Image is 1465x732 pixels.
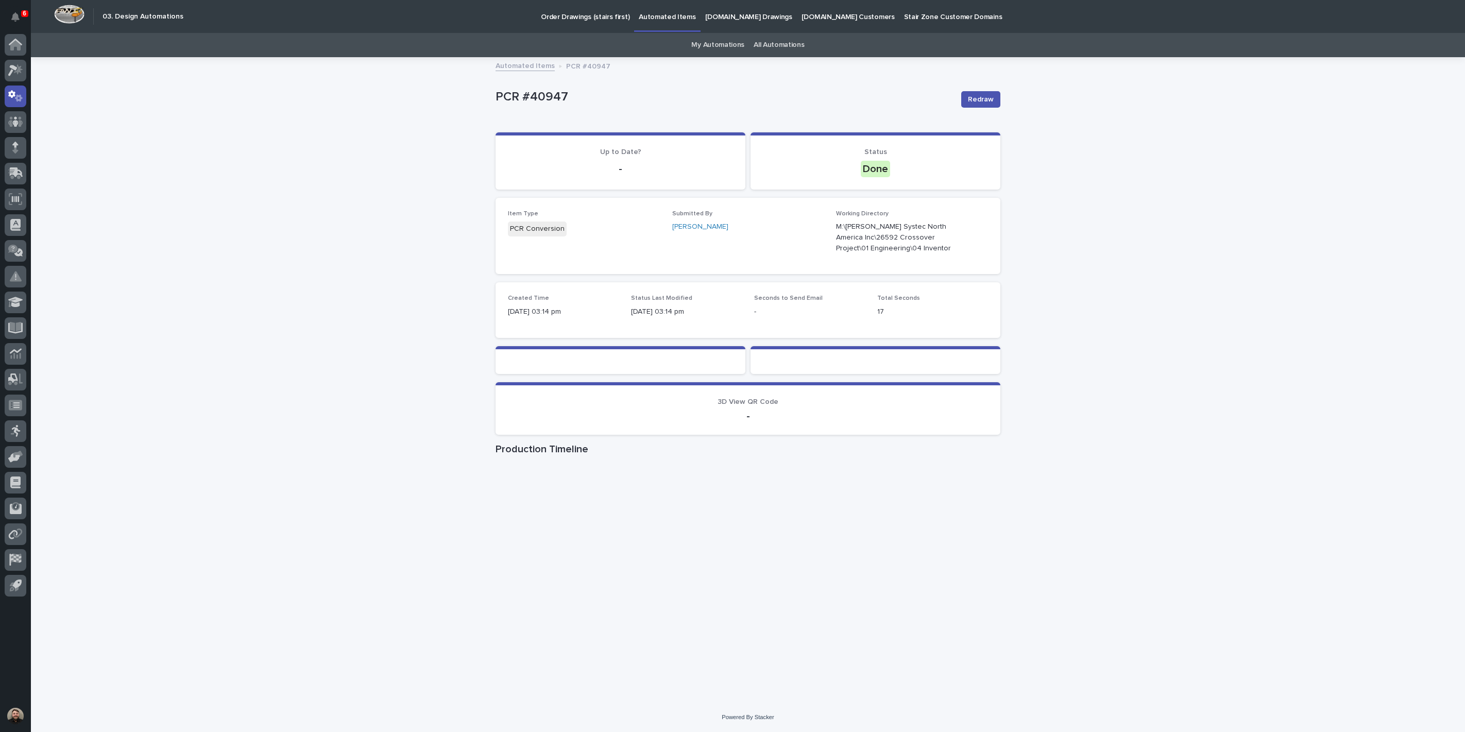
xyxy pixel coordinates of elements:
p: - [508,410,988,422]
p: 6 [23,10,26,17]
p: [DATE] 03:14 pm [508,307,619,317]
div: PCR Conversion [508,222,567,236]
p: 17 [877,307,988,317]
span: Total Seconds [877,295,920,301]
p: - [508,163,733,175]
p: - [754,307,865,317]
p: PCR #40947 [566,60,610,71]
button: Notifications [5,6,26,28]
h2: 03. Design Automations [103,12,183,21]
div: Done [861,161,890,177]
span: Created Time [508,295,549,301]
a: Powered By Stacker [722,714,774,720]
span: Item Type [508,211,538,217]
iframe: Production Timeline [496,459,1000,614]
h1: Production Timeline [496,443,1000,455]
div: Notifications6 [13,12,26,29]
button: Redraw [961,91,1000,108]
span: Status Last Modified [631,295,692,301]
img: Workspace Logo [54,5,84,24]
span: Redraw [968,94,994,105]
span: Seconds to Send Email [754,295,823,301]
a: All Automations [754,33,804,57]
p: [DATE] 03:14 pm [631,307,742,317]
span: Working Directory [836,211,889,217]
p: PCR #40947 [496,90,953,105]
a: Automated Items [496,59,555,71]
a: My Automations [691,33,744,57]
span: Status [864,148,887,156]
button: users-avatar [5,705,26,727]
a: [PERSON_NAME] [672,222,728,232]
span: 3D View QR Code [718,398,778,405]
p: M:\[PERSON_NAME] Systec North America Inc\26592 Crossover Project\01 Engineering\04 Inventor [836,222,963,253]
span: Up to Date? [600,148,641,156]
span: Submitted By [672,211,712,217]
